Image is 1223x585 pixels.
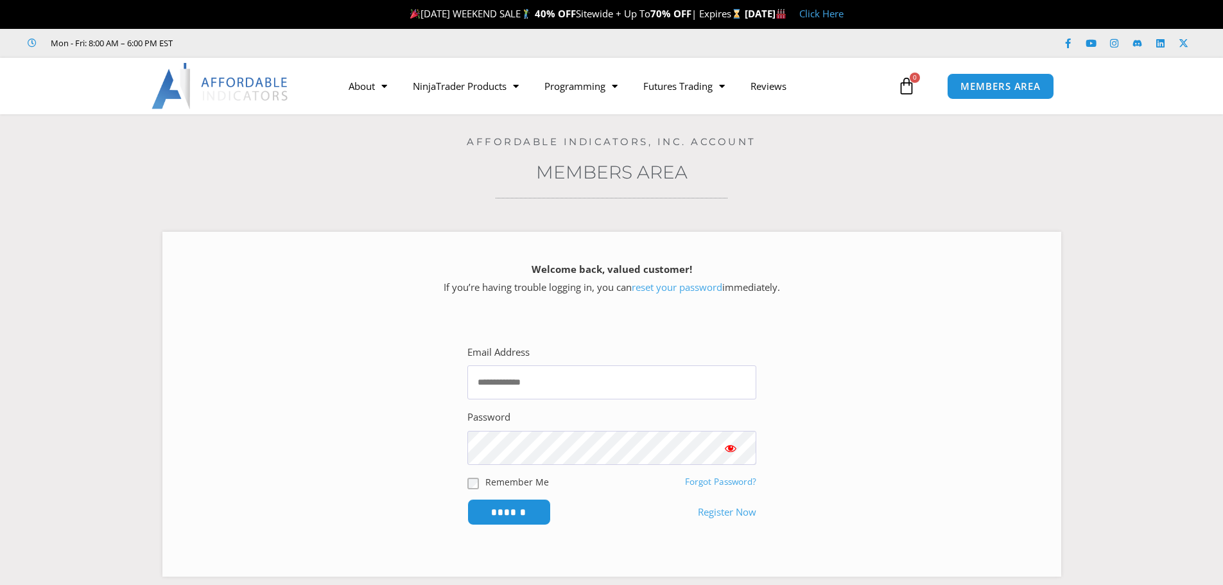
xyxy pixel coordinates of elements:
[407,7,744,20] span: [DATE] WEEKEND SALE Sitewide + Up To | Expires
[410,9,420,19] img: 🎉
[336,71,894,101] nav: Menu
[745,7,786,20] strong: [DATE]
[776,9,786,19] img: 🏭
[152,63,290,109] img: LogoAI | Affordable Indicators – NinjaTrader
[48,35,173,51] span: Mon - Fri: 8:00 AM – 6:00 PM EST
[185,261,1039,297] p: If you’re having trouble logging in, you can immediately.
[685,476,756,487] a: Forgot Password?
[705,431,756,465] button: Show password
[910,73,920,83] span: 0
[738,71,799,101] a: Reviews
[960,82,1041,91] span: MEMBERS AREA
[535,7,576,20] strong: 40% OFF
[400,71,532,101] a: NinjaTrader Products
[732,9,742,19] img: ⌛
[630,71,738,101] a: Futures Trading
[536,161,688,183] a: Members Area
[336,71,400,101] a: About
[467,408,510,426] label: Password
[191,37,383,49] iframe: Customer reviews powered by Trustpilot
[521,9,531,19] img: 🏌️‍♂️
[632,281,722,293] a: reset your password
[467,135,756,148] a: Affordable Indicators, Inc. Account
[947,73,1054,100] a: MEMBERS AREA
[467,344,530,362] label: Email Address
[799,7,844,20] a: Click Here
[532,71,630,101] a: Programming
[485,475,549,489] label: Remember Me
[698,503,756,521] a: Register Now
[532,263,692,275] strong: Welcome back, valued customer!
[878,67,935,105] a: 0
[650,7,691,20] strong: 70% OFF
